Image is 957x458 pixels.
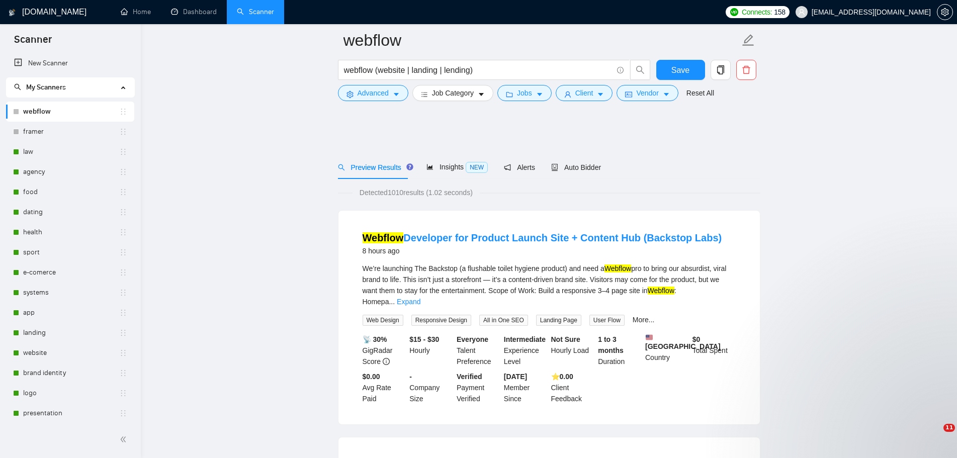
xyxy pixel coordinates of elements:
[617,85,678,101] button: idcardVendorcaret-down
[120,434,130,444] span: double-left
[23,222,119,242] a: health
[455,371,502,404] div: Payment Verified
[23,363,119,383] a: brand identity
[119,268,127,277] span: holder
[361,334,408,367] div: GigRadar Score
[645,334,721,350] b: [GEOGRAPHIC_DATA]
[6,323,134,343] li: landing
[426,163,488,171] span: Insights
[551,163,601,171] span: Auto Bidder
[564,90,571,98] span: user
[119,108,127,116] span: holder
[358,87,389,99] span: Advanced
[502,334,549,367] div: Experience Level
[119,309,127,317] span: holder
[536,90,543,98] span: caret-down
[6,222,134,242] li: health
[6,343,134,363] li: website
[237,8,274,16] a: searchScanner
[551,335,580,343] b: Not Sure
[383,358,390,365] span: info-circle
[504,164,511,171] span: notification
[363,315,403,326] span: Web Design
[363,232,404,243] mark: Webflow
[432,87,474,99] span: Job Category
[517,87,532,99] span: Jobs
[479,315,528,326] span: All in One SEO
[551,164,558,171] span: robot
[6,262,134,283] li: e-comerce
[457,335,488,343] b: Everyone
[774,7,785,18] span: 158
[6,363,134,383] li: brand identity
[536,315,581,326] span: Landing Page
[617,67,624,73] span: info-circle
[671,64,689,76] span: Save
[6,162,134,182] li: agency
[171,8,217,16] a: dashboardDashboard
[937,8,953,16] a: setting
[14,83,66,91] span: My Scanners
[690,334,738,367] div: Total Spent
[692,335,701,343] b: $ 0
[411,315,471,326] span: Responsive Design
[633,316,655,324] a: More...
[597,90,604,98] span: caret-down
[119,128,127,136] span: holder
[686,87,714,99] a: Reset All
[596,334,643,367] div: Duration
[23,383,119,403] a: logo
[393,90,400,98] span: caret-down
[119,329,127,337] span: holder
[23,262,119,283] a: e-comerce
[119,228,127,236] span: holder
[23,142,119,162] a: law
[6,403,134,423] li: presentation
[549,371,596,404] div: Client Feedback
[119,409,127,417] span: holder
[598,335,624,354] b: 1 to 3 months
[405,162,414,171] div: Tooltip anchor
[636,87,658,99] span: Vendor
[397,298,420,306] a: Expand
[363,232,722,243] a: WebflowDeveloper for Product Launch Site + Content Hub (Backstop Labs)
[363,373,380,381] b: $0.00
[742,34,755,47] span: edit
[656,60,705,80] button: Save
[6,383,134,403] li: logo
[119,389,127,397] span: holder
[711,65,730,74] span: copy
[426,163,433,170] span: area-chart
[646,334,653,341] img: 🇺🇸
[119,208,127,216] span: holder
[407,334,455,367] div: Hourly
[343,28,740,53] input: Scanner name...
[6,32,60,53] span: Scanner
[497,85,552,101] button: folderJobscaret-down
[742,7,772,18] span: Connects:
[737,65,756,74] span: delete
[549,334,596,367] div: Hourly Load
[23,303,119,323] a: app
[407,371,455,404] div: Company Size
[23,102,119,122] a: webflow
[575,87,593,99] span: Client
[14,53,126,73] a: New Scanner
[23,283,119,303] a: systems
[506,90,513,98] span: folder
[711,60,731,80] button: copy
[457,373,482,381] b: Verified
[26,83,66,91] span: My Scanners
[338,163,410,171] span: Preview Results
[730,8,738,16] img: upwork-logo.png
[363,335,387,343] b: 📡 30%
[23,343,119,363] a: website
[937,4,953,20] button: setting
[6,242,134,262] li: sport
[119,289,127,297] span: holder
[6,202,134,222] li: dating
[604,264,631,272] mark: Webflow
[663,90,670,98] span: caret-down
[923,424,947,448] iframe: Intercom live chat
[551,373,573,381] b: ⭐️ 0.00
